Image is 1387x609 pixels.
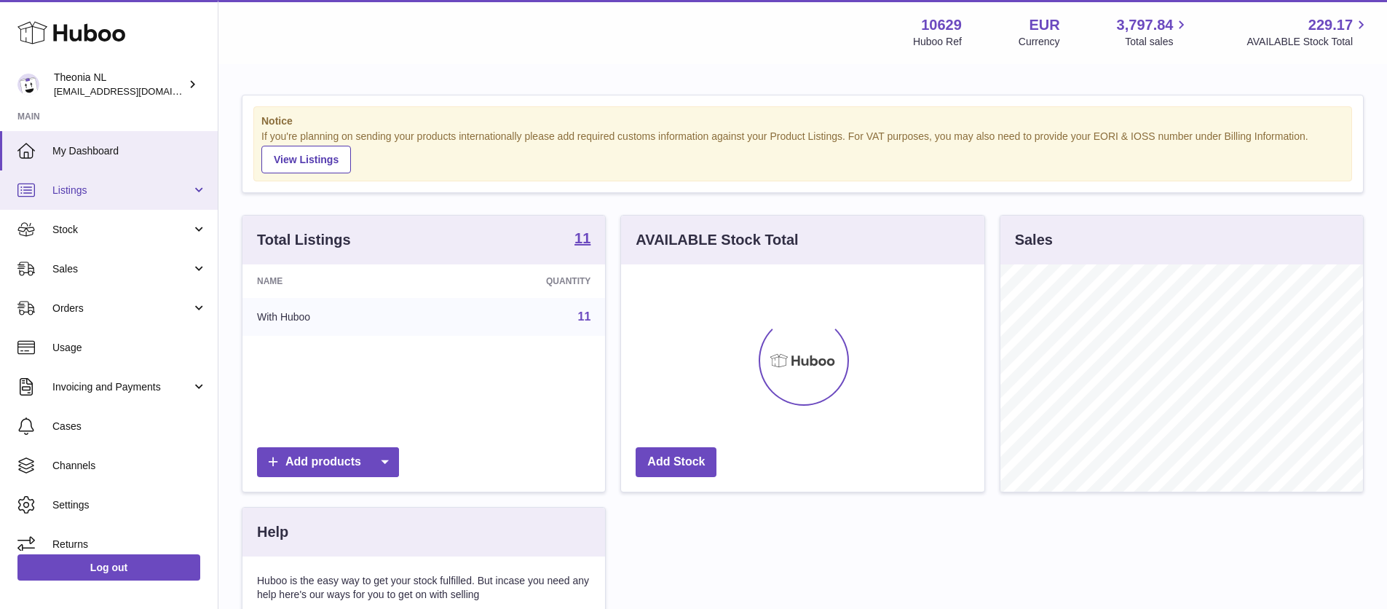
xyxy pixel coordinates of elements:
a: Add products [257,447,399,477]
a: Add Stock [636,447,716,477]
span: 229.17 [1308,15,1353,35]
a: Log out [17,554,200,581]
h3: AVAILABLE Stock Total [636,230,798,250]
span: Stock [52,223,191,237]
span: My Dashboard [52,144,207,158]
strong: 11 [574,231,590,245]
img: info@wholesomegoods.eu [17,74,39,95]
span: Returns [52,538,207,551]
h3: Sales [1015,230,1053,250]
a: 3,797.84 Total sales [1117,15,1190,49]
span: Listings [52,184,191,197]
span: Orders [52,302,191,315]
span: Usage [52,341,207,355]
th: Name [242,264,434,298]
span: Settings [52,498,207,512]
div: Huboo Ref [913,35,962,49]
span: Channels [52,459,207,473]
p: Huboo is the easy way to get your stock fulfilled. But incase you need any help here's our ways f... [257,574,590,602]
a: View Listings [261,146,351,173]
strong: Notice [261,114,1344,128]
td: With Huboo [242,298,434,336]
a: 11 [578,310,591,323]
span: Total sales [1125,35,1190,49]
span: Sales [52,262,191,276]
span: 3,797.84 [1117,15,1174,35]
a: 11 [574,231,590,248]
h3: Help [257,522,288,542]
span: AVAILABLE Stock Total [1246,35,1370,49]
h3: Total Listings [257,230,351,250]
span: Invoicing and Payments [52,380,191,394]
a: 229.17 AVAILABLE Stock Total [1246,15,1370,49]
strong: EUR [1029,15,1059,35]
strong: 10629 [921,15,962,35]
th: Quantity [434,264,605,298]
div: Theonia NL [54,71,185,98]
div: If you're planning on sending your products internationally please add required customs informati... [261,130,1344,173]
div: Currency [1019,35,1060,49]
span: [EMAIL_ADDRESS][DOMAIN_NAME] [54,85,214,97]
span: Cases [52,420,207,433]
